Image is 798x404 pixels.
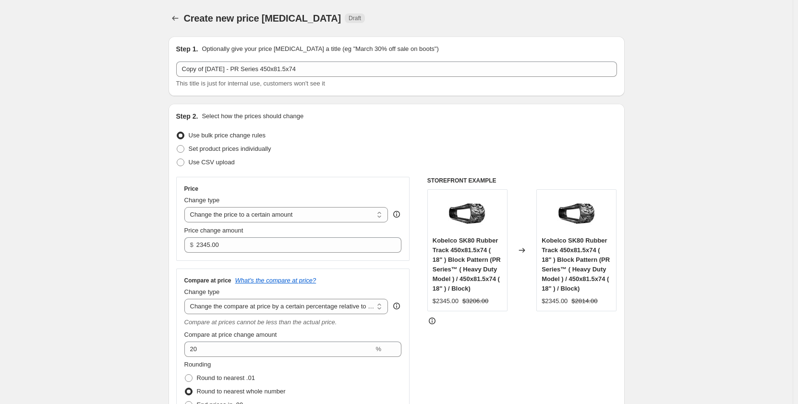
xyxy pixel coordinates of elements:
span: $ [190,241,193,248]
img: kobelco-rubber-track-kobelco-sk80-rubber-track-450x81-5x74-18-block-pattern-44923560231228_80x.jpg [448,195,486,233]
strike: $2814.00 [571,296,597,306]
span: Use bulk price change rules [189,132,266,139]
span: This title is just for internal use, customers won't see it [176,80,325,87]
span: Kobelco SK80 Rubber Track 450x81.5x74 ( 18" ) Block Pattern (PR Series™ ( Heavy Duty Model ) / 45... [433,237,501,292]
p: Select how the prices should change [202,111,303,121]
h2: Step 1. [176,44,198,54]
img: kobelco-rubber-track-kobelco-sk80-rubber-track-450x81-5x74-18-block-pattern-44923560231228_80x.jpg [557,195,596,233]
span: Use CSV upload [189,159,235,166]
h3: Price [184,185,198,193]
div: $2345.00 [542,296,568,306]
h6: STOREFRONT EXAMPLE [427,177,617,184]
span: Rounding [184,361,211,368]
h2: Step 2. [176,111,198,121]
strike: $3206.00 [462,296,488,306]
div: $2345.00 [433,296,459,306]
span: % [375,345,381,353]
button: Price change jobs [169,12,182,25]
span: Round to nearest .01 [197,374,255,381]
span: Draft [349,14,361,22]
span: Price change amount [184,227,243,234]
input: 20 [184,342,374,357]
span: Change type [184,196,220,204]
span: Change type [184,288,220,295]
span: Compare at price change amount [184,331,277,338]
span: Round to nearest whole number [197,388,286,395]
i: Compare at prices cannot be less than the actual price. [184,318,337,326]
div: help [392,301,401,311]
input: 80.00 [196,237,387,253]
div: help [392,209,401,219]
button: What's the compare at price? [235,277,316,284]
p: Optionally give your price [MEDICAL_DATA] a title (eg "March 30% off sale on boots") [202,44,438,54]
h3: Compare at price [184,277,231,284]
input: 30% off holiday sale [176,61,617,77]
span: Kobelco SK80 Rubber Track 450x81.5x74 ( 18" ) Block Pattern (PR Series™ ( Heavy Duty Model ) / 45... [542,237,610,292]
span: Create new price [MEDICAL_DATA] [184,13,341,24]
span: Set product prices individually [189,145,271,152]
